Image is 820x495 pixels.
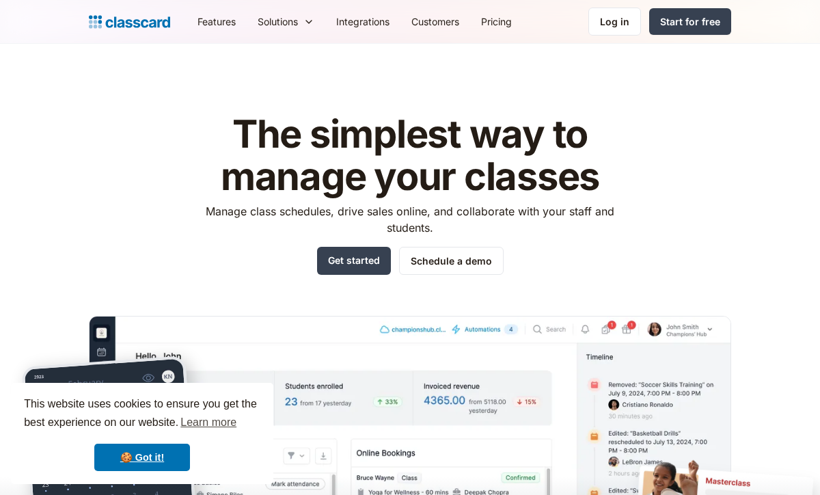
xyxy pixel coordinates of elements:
[660,14,720,29] div: Start for free
[178,412,238,433] a: learn more about cookies
[588,8,641,36] a: Log in
[258,14,298,29] div: Solutions
[89,12,170,31] a: Logo
[11,383,273,484] div: cookieconsent
[600,14,629,29] div: Log in
[399,247,504,275] a: Schedule a demo
[94,444,190,471] a: dismiss cookie message
[400,6,470,37] a: Customers
[193,203,627,236] p: Manage class schedules, drive sales online, and collaborate with your staff and students.
[317,247,391,275] a: Get started
[193,113,627,198] h1: The simplest way to manage your classes
[187,6,247,37] a: Features
[325,6,400,37] a: Integrations
[470,6,523,37] a: Pricing
[247,6,325,37] div: Solutions
[649,8,731,35] a: Start for free
[24,396,260,433] span: This website uses cookies to ensure you get the best experience on our website.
